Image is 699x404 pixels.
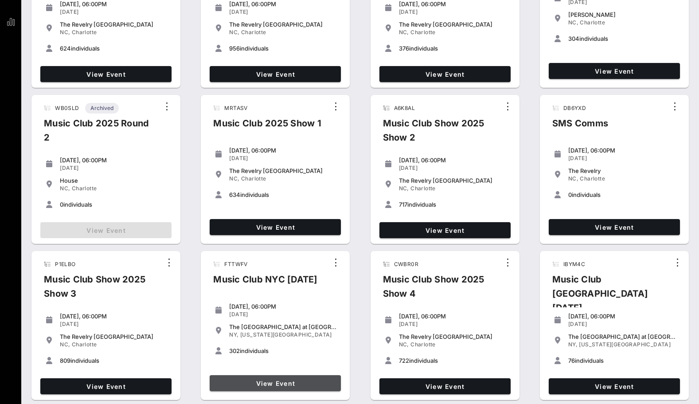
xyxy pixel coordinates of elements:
span: NC, [399,185,409,192]
span: NC, [60,341,70,348]
div: [DATE] [229,8,337,16]
div: individuals [229,191,337,198]
span: Charlotte [580,175,605,182]
div: individuals [229,45,337,52]
div: [DATE] [229,311,337,318]
span: View Event [213,380,337,387]
span: 376 [399,45,409,52]
span: View Event [552,67,676,75]
div: [DATE], 06:00PM [568,147,676,154]
div: individuals [399,357,507,364]
a: View Event [210,66,341,82]
div: individuals [60,201,168,208]
span: View Event [44,71,168,78]
div: [DATE] [568,321,676,328]
span: 302 [229,347,240,354]
span: Charlotte [72,185,97,192]
span: Charlotte [410,185,436,192]
span: 634 [229,191,240,198]
div: Music Club Show 2025 Show 3 [37,272,161,308]
span: NC, [60,29,70,35]
div: Music Club Show 2025 Show 2 [376,116,500,152]
div: [DATE], 06:00PM [60,313,168,320]
div: The [GEOGRAPHIC_DATA] at [GEOGRAPHIC_DATA] [568,333,676,340]
span: Charlotte [410,29,436,35]
span: View Event [552,224,676,231]
span: NC, [568,175,578,182]
span: View Event [383,227,507,234]
a: View Event [549,219,680,235]
span: [US_STATE][GEOGRAPHIC_DATA] [579,341,671,348]
div: SMS Comms [545,116,615,137]
div: [DATE], 06:00PM [60,157,168,164]
div: individuals [568,35,676,42]
span: View Event [213,71,337,78]
div: Music Club [GEOGRAPHIC_DATA] [DATE] [545,272,670,322]
span: Charlotte [241,29,266,35]
div: The Revelry [GEOGRAPHIC_DATA] [399,21,507,28]
div: [DATE] [399,165,507,172]
div: [PERSON_NAME] [568,11,676,18]
span: Charlotte [72,341,97,348]
div: [DATE] [60,8,168,16]
div: individuals [60,45,168,52]
span: View Event [44,383,168,390]
div: individuals [399,201,507,208]
div: [DATE], 06:00PM [229,0,337,8]
a: View Event [210,219,341,235]
span: Archived [90,103,113,114]
div: [DATE] [399,8,507,16]
span: [US_STATE][GEOGRAPHIC_DATA] [240,331,332,338]
div: The Revelry [GEOGRAPHIC_DATA] [229,167,337,174]
a: View Event [40,378,172,394]
span: CWBR0R [394,261,418,267]
span: 624 [60,45,71,52]
div: The Revelry [GEOGRAPHIC_DATA] [229,21,337,28]
div: [DATE] [568,155,676,162]
div: [DATE] [60,321,168,328]
span: FTTWFV [224,261,247,267]
div: [DATE], 06:00PM [399,157,507,164]
div: House [60,177,168,184]
a: View Event [210,375,341,391]
div: The Revelry [GEOGRAPHIC_DATA] [399,177,507,184]
span: NC, [229,175,239,182]
span: Charlotte [410,341,436,348]
span: 722 [399,357,409,364]
span: DB6YXD [563,105,586,111]
a: View Event [379,66,511,82]
div: The [GEOGRAPHIC_DATA] at [GEOGRAPHIC_DATA] [229,323,337,330]
div: The Revelry [GEOGRAPHIC_DATA] [60,21,168,28]
span: 76 [568,357,575,364]
span: Charlotte [241,175,266,182]
div: [DATE] [60,165,168,172]
div: Music Club 2025 Round 2 [37,116,160,152]
div: [DATE] [229,155,337,162]
span: WB0SLD [55,105,79,111]
div: [DATE], 06:00PM [399,0,507,8]
span: 809 [60,357,70,364]
span: View Event [213,224,337,231]
span: Charlotte [580,19,605,26]
div: The Revelry [GEOGRAPHIC_DATA] [60,333,168,340]
span: View Event [383,71,507,78]
span: NY, [229,331,238,338]
a: View Event [549,63,680,79]
span: View Event [552,383,676,390]
div: [DATE], 06:00PM [399,313,507,320]
div: [DATE], 06:00PM [229,303,337,310]
span: NY, [568,341,578,348]
span: 717 [399,201,407,208]
div: [DATE], 06:00PM [60,0,168,8]
a: View Event [40,66,172,82]
div: individuals [60,357,168,364]
div: individuals [399,45,507,52]
div: [DATE] [399,321,507,328]
div: The Revelry [568,167,676,174]
span: 0 [60,201,63,208]
span: A6K8AL [394,105,415,111]
div: individuals [568,357,676,364]
div: The Revelry [GEOGRAPHIC_DATA] [399,333,507,340]
span: 0 [568,191,572,198]
span: Charlotte [72,29,97,35]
